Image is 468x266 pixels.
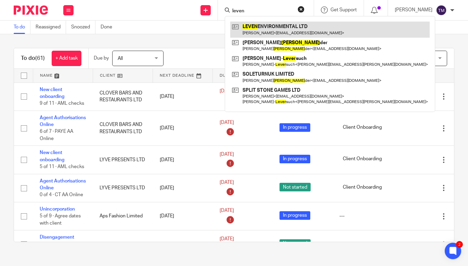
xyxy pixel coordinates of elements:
[40,87,64,99] a: New client onboarding
[14,21,30,34] a: To do
[35,55,45,61] span: (61)
[40,164,84,169] span: 5 of 11 · AML checks
[395,7,432,13] p: [PERSON_NAME]
[14,5,48,15] img: Pixie
[40,179,86,190] a: Agent Authorisations Online
[153,174,213,202] td: [DATE]
[40,207,75,212] a: Unincorporation
[279,211,310,220] span: In progress
[40,129,73,141] span: 6 of 7 · PAYE AA Online
[40,214,81,226] span: 5 of 9 · Agree dates with client
[220,89,234,93] span: [DATE]
[279,155,310,163] span: In progress
[52,51,81,66] a: + Add task
[93,230,153,258] td: Aps Fashion Limited
[330,8,357,12] span: Get Support
[279,183,311,191] span: Not started
[101,21,117,34] a: Done
[93,202,153,230] td: Aps Fashion Limited
[40,101,84,106] span: 9 of 11 · AML checks
[153,83,213,111] td: [DATE]
[40,115,86,127] a: Agent Authorisations Online
[220,180,234,185] span: [DATE]
[220,237,234,241] span: [DATE]
[339,155,385,163] span: Client Onboarding
[94,55,109,62] p: Due by
[436,5,447,16] img: svg%3E
[339,183,385,191] span: Client Onboarding
[40,150,64,162] a: New client onboarding
[153,202,213,230] td: [DATE]
[40,235,74,240] a: Disengagement
[220,121,234,125] span: [DATE]
[339,241,387,248] div: ---
[153,146,213,174] td: [DATE]
[93,83,153,111] td: CLOVER BARS AND RESTAURANTS LTD
[279,239,311,248] span: Not started
[339,213,387,219] div: ---
[298,6,304,13] button: Clear
[220,208,234,213] span: [DATE]
[220,152,234,157] span: [DATE]
[456,241,463,248] div: 2
[93,174,153,202] td: LYVE PRESENTS LTD
[93,146,153,174] td: LYVE PRESENTS LTD
[71,21,95,34] a: Snoozed
[21,55,45,62] h1: To do
[232,8,293,14] input: Search
[279,123,310,132] span: In progress
[40,193,83,198] span: 0 of 4 · CT AA Online
[118,56,123,61] span: All
[93,111,153,146] td: CLOVER BARS AND RESTAURANTS LTD
[339,123,385,132] span: Client Onboarding
[153,111,213,146] td: [DATE]
[36,21,66,34] a: Reassigned
[153,230,213,258] td: [DATE]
